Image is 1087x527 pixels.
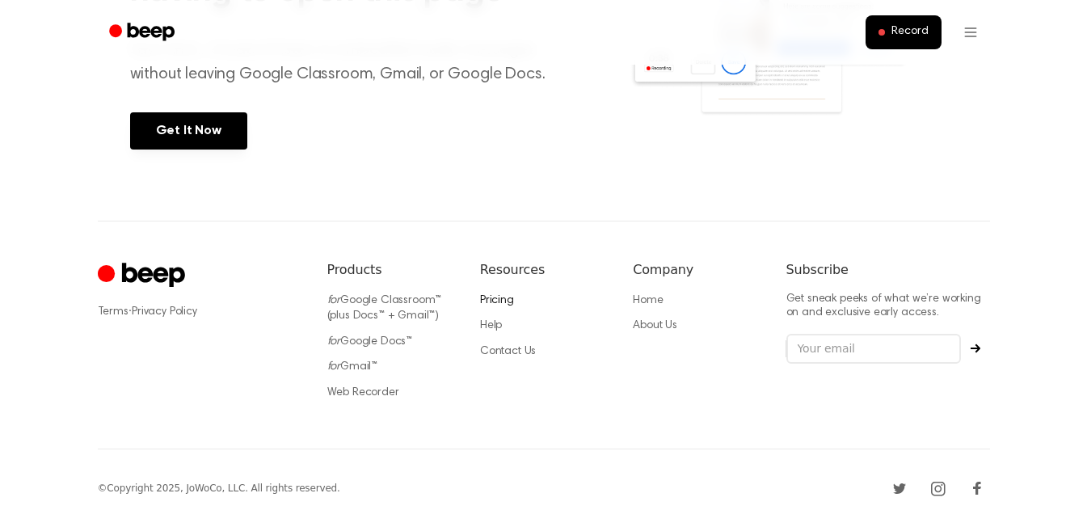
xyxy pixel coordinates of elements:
[132,306,197,318] a: Privacy Policy
[480,295,514,306] a: Pricing
[130,112,247,150] a: Get It Now
[327,295,341,306] i: for
[327,361,378,373] a: forGmail™
[98,304,301,320] div: ·
[786,293,990,321] p: Get sneak peeks of what we’re working on and exclusive early access.
[98,481,340,495] div: © Copyright 2025, JoWoCo, LLC. All rights reserved.
[480,346,536,357] a: Contact Us
[480,260,607,280] h6: Resources
[327,260,454,280] h6: Products
[327,336,341,348] i: for
[327,336,413,348] a: forGoogle Docs™
[633,295,663,306] a: Home
[98,306,129,318] a: Terms
[786,260,990,280] h6: Subscribe
[633,260,760,280] h6: Company
[98,260,189,292] a: Cruip
[866,15,941,49] button: Record
[633,320,677,331] a: About Us
[887,475,912,501] a: Twitter
[786,334,961,365] input: Your email
[480,320,502,331] a: Help
[964,475,990,501] a: Facebook
[961,344,990,353] button: Subscribe
[327,295,442,323] a: forGoogle Classroom™ (plus Docs™ + Gmail™)
[98,17,189,48] a: Beep
[951,13,990,52] button: Open menu
[327,361,341,373] i: for
[327,387,399,398] a: Web Recorder
[891,25,928,40] span: Record
[925,475,951,501] a: Instagram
